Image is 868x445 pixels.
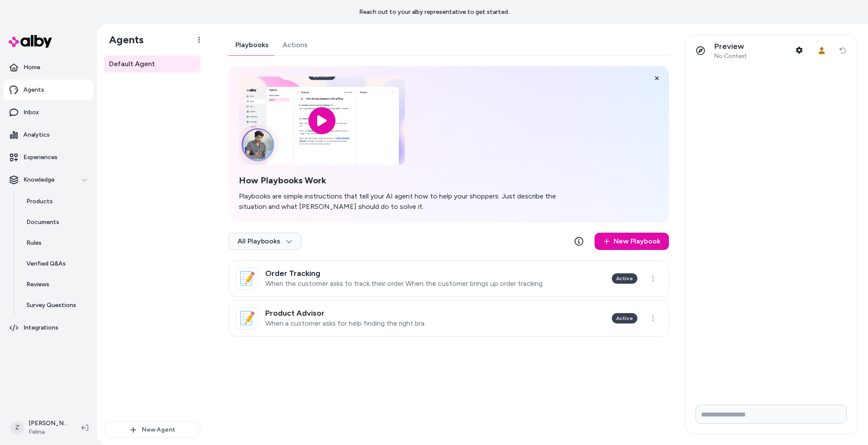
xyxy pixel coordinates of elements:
[18,191,93,212] a: Products
[23,176,55,184] p: Knowledge
[228,260,669,297] a: 📝Order TrackingWhen the customer asks to track their order When the customer brings up order trac...
[3,147,93,168] a: Experiences
[236,267,258,290] div: 📝
[18,274,93,295] a: Reviews
[26,218,59,227] p: Documents
[104,422,201,438] button: New Agent
[102,33,144,46] h1: Agents
[3,102,93,123] a: Inbox
[236,307,258,330] div: 📝
[228,300,669,336] a: 📝Product AdvisorWhen a customer asks for help finding the right bra.Active
[23,63,40,72] p: Home
[265,309,426,317] h3: Product Advisor
[3,80,93,100] a: Agents
[3,317,93,338] a: Integrations
[23,86,44,94] p: Agents
[714,52,747,60] span: No Context
[18,295,93,316] a: Survey Questions
[239,175,571,186] h2: How Playbooks Work
[239,191,571,212] p: Playbooks are simple instructions that tell your AI agent how to help your shoppers. Just describ...
[10,421,24,435] span: Z
[29,419,68,428] p: [PERSON_NAME]
[23,108,39,117] p: Inbox
[23,153,58,162] p: Experiences
[26,259,66,268] p: Verified Q&As
[5,414,74,442] button: Z[PERSON_NAME]Felina
[23,323,58,332] p: Integrations
[23,131,50,139] p: Analytics
[695,405,847,424] input: Write your prompt here
[109,59,155,69] span: Default Agent
[26,197,53,206] p: Products
[18,212,93,233] a: Documents
[26,280,49,289] p: Reviews
[612,313,637,323] div: Active
[3,57,93,78] a: Home
[228,35,276,55] a: Playbooks
[276,35,315,55] a: Actions
[104,55,201,73] a: Default Agent
[714,42,747,51] p: Preview
[612,273,637,284] div: Active
[29,428,68,436] span: Felina
[595,233,669,250] a: New Playbook
[3,125,93,145] a: Analytics
[26,239,42,247] p: Rules
[238,237,293,246] span: All Playbooks
[265,319,426,328] p: When a customer asks for help finding the right bra.
[18,233,93,253] a: Rules
[3,170,93,190] button: Knowledge
[265,279,543,288] p: When the customer asks to track their order When the customer brings up order tracking
[26,301,76,310] p: Survey Questions
[265,269,543,278] h3: Order Tracking
[9,35,52,48] img: alby Logo
[228,233,302,250] button: All Playbooks
[18,253,93,274] a: Verified Q&As
[359,8,509,16] p: Reach out to your alby representative to get started.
